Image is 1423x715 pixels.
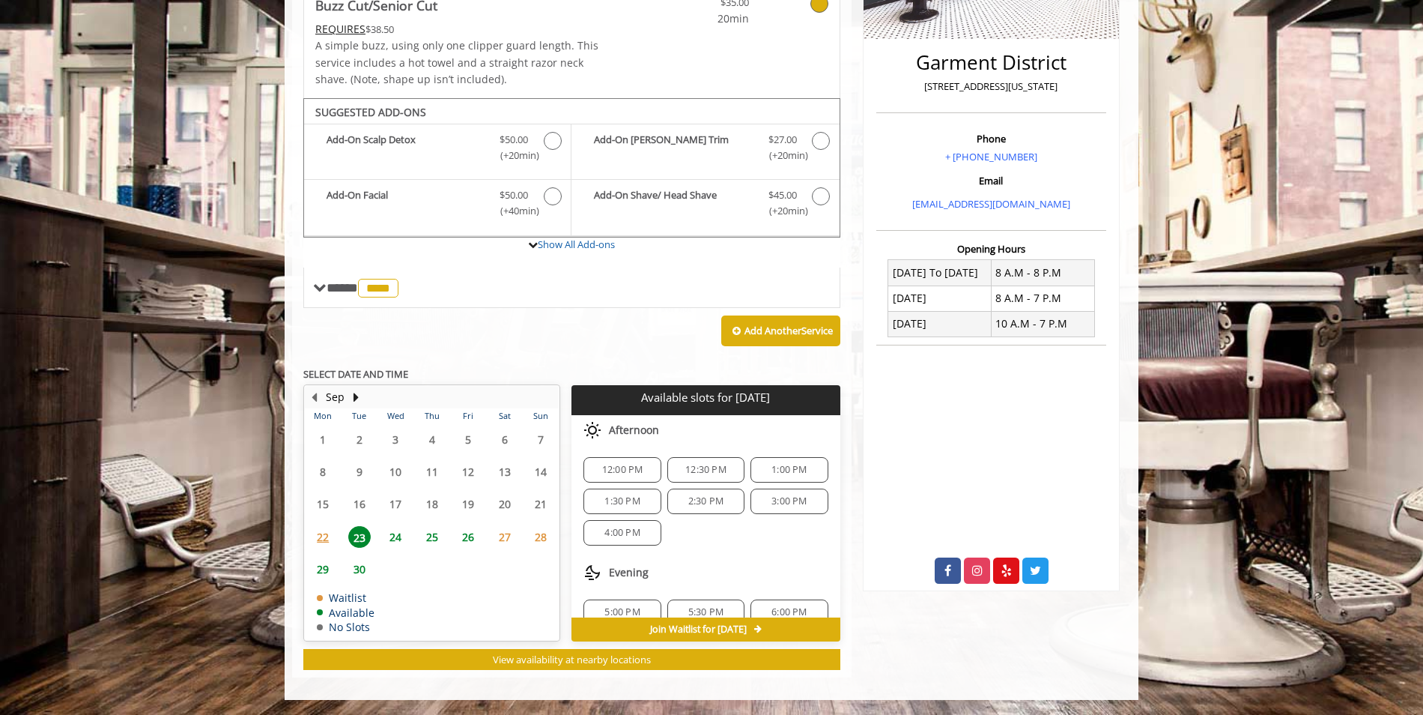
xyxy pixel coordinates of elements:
[500,187,528,203] span: $50.00
[888,286,992,311] td: [DATE]
[771,464,807,476] span: 1:00 PM
[583,600,661,625] div: 5:00 PM
[494,526,516,548] span: 27
[413,408,449,423] th: Thu
[876,244,1106,254] h3: Opening Hours
[760,148,804,163] span: (+20min )
[312,187,563,223] label: Add-On Facial
[583,457,661,483] div: 12:00 PM
[991,286,1094,311] td: 8 A.M - 7 P.M
[750,600,828,625] div: 6:00 PM
[688,495,723,507] span: 2:30 PM
[308,389,320,405] button: Previous Month
[530,526,552,548] span: 28
[583,520,661,546] div: 4:00 PM
[384,526,407,548] span: 24
[579,187,831,223] label: Add-On Shave/ Head Shave
[579,132,831,167] label: Add-On Beard Trim
[604,527,640,539] span: 4:00 PM
[880,52,1102,73] h2: Garment District
[880,79,1102,94] p: [STREET_ADDRESS][US_STATE]
[523,408,559,423] th: Sun
[583,489,661,514] div: 1:30 PM
[744,324,833,337] b: Add Another Service
[486,408,522,423] th: Sat
[348,526,371,548] span: 23
[760,203,804,219] span: (+20min )
[991,260,1094,286] td: 8 A.M - 8 P.M
[880,175,1102,186] h3: Email
[721,316,840,347] button: Add AnotherService
[413,520,449,552] td: Select day25
[312,558,334,580] span: 29
[377,520,413,552] td: Select day24
[604,606,640,618] span: 5:00 PM
[912,197,1070,211] a: [EMAIL_ADDRESS][DOMAIN_NAME]
[486,520,522,552] td: Select day27
[305,520,341,552] td: Select day22
[604,495,640,507] span: 1:30 PM
[880,133,1102,144] h3: Phone
[450,520,486,552] td: Select day26
[341,408,377,423] th: Tue
[594,132,753,163] b: Add-On [PERSON_NAME] Trim
[315,37,616,88] p: A simple buzz, using only one clipper guard length. This service includes a hot towel and a strai...
[315,105,426,119] b: SUGGESTED ADD-ONS
[768,132,797,148] span: $27.00
[602,464,643,476] span: 12:00 PM
[341,520,377,552] td: Select day23
[667,489,744,514] div: 2:30 PM
[667,457,744,483] div: 12:30 PM
[450,408,486,423] th: Fri
[421,526,443,548] span: 25
[771,495,807,507] span: 3:00 PM
[523,520,559,552] td: Select day28
[771,606,807,618] span: 6:00 PM
[945,150,1037,163] a: + [PHONE_NUMBER]
[312,526,334,548] span: 22
[377,408,413,423] th: Wed
[315,21,616,37] div: $38.50
[688,606,723,618] span: 5:30 PM
[305,553,341,585] td: Select day29
[492,148,536,163] span: (+20min )
[327,187,485,219] b: Add-On Facial
[667,600,744,625] div: 5:30 PM
[500,132,528,148] span: $50.00
[650,624,747,636] span: Join Waitlist for [DATE]
[583,421,601,439] img: afternoon slots
[312,132,563,167] label: Add-On Scalp Detox
[303,98,840,238] div: Buzz Cut/Senior Cut Add-onS
[317,592,374,603] td: Waitlist
[538,238,615,251] a: Show All Add-ons
[594,187,753,219] b: Add-On Shave/ Head Shave
[577,391,834,404] p: Available slots for [DATE]
[583,564,601,582] img: evening slots
[991,311,1094,337] td: 10 A.M - 7 P.M
[492,203,536,219] span: (+40min )
[348,558,371,580] span: 30
[750,489,828,514] div: 3:00 PM
[888,260,992,286] td: [DATE] To [DATE]
[341,553,377,585] td: Select day30
[493,653,651,666] span: View availability at nearby locations
[327,132,485,163] b: Add-On Scalp Detox
[326,389,345,405] button: Sep
[750,457,828,483] div: 1:00 PM
[609,567,649,579] span: Evening
[315,22,365,36] span: This service needs some Advance to be paid before we block your appointment
[317,621,374,633] td: No Slots
[457,526,479,548] span: 26
[888,311,992,337] td: [DATE]
[661,10,749,27] span: 20min
[609,424,659,436] span: Afternoon
[303,367,408,381] b: SELECT DATE AND TIME
[685,464,726,476] span: 12:30 PM
[768,187,797,203] span: $45.00
[317,607,374,618] td: Available
[303,649,840,671] button: View availability at nearby locations
[305,408,341,423] th: Mon
[350,389,362,405] button: Next Month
